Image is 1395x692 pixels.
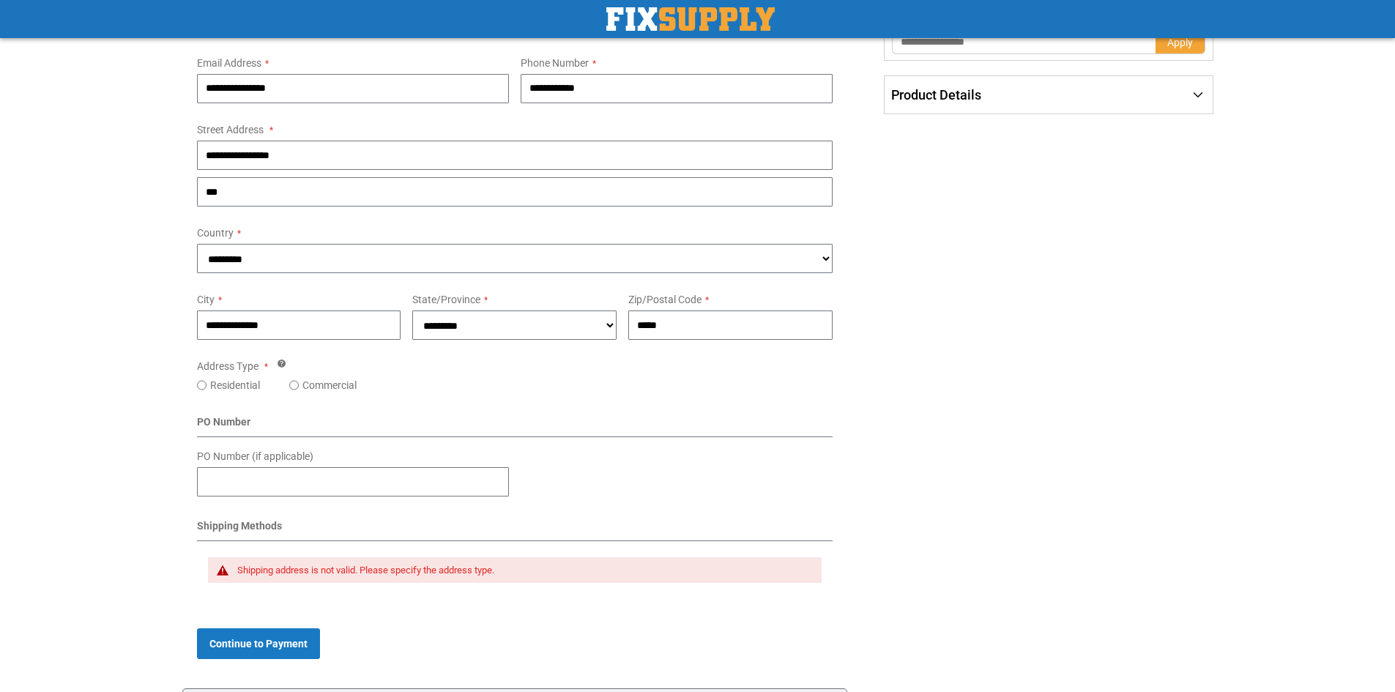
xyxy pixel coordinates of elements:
span: Phone Number [521,57,589,69]
span: Apply [1167,37,1193,48]
label: Commercial [302,378,357,392]
span: Email Address [197,57,261,69]
span: Country [197,227,234,239]
div: PO Number [197,414,833,437]
button: Continue to Payment [197,628,320,659]
span: Address Type [197,360,258,372]
label: Residential [210,378,260,392]
a: store logo [606,7,775,31]
span: Product Details [891,87,981,103]
span: Street Address [197,124,264,135]
div: Shipping Methods [197,518,833,541]
span: PO Number (if applicable) [197,450,313,462]
div: Shipping address is not valid. Please specify the address type. [237,565,808,576]
span: State/Province [412,294,480,305]
img: Fix Industrial Supply [606,7,775,31]
button: Apply [1156,31,1205,54]
span: Continue to Payment [209,638,308,650]
span: Zip/Postal Code [628,294,702,305]
span: City [197,294,215,305]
